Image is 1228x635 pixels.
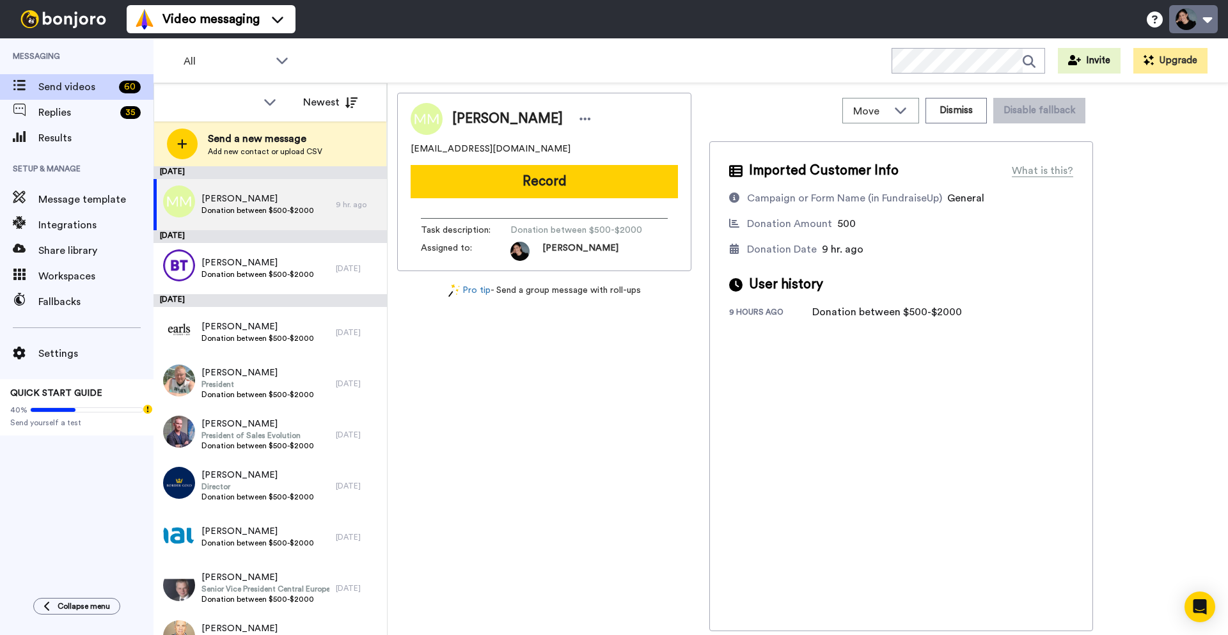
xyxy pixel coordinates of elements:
img: 581f6006-1dd0-4520-b972-a609242023eb.png [163,249,195,281]
span: General [947,193,984,203]
button: Upgrade [1133,48,1208,74]
button: Collapse menu [33,598,120,615]
div: Donation between $500-$2000 [812,304,962,320]
button: Invite [1058,48,1121,74]
div: Campaign or Form Name (in FundraiseUp) [747,191,942,206]
span: Donation between $500-$2000 [201,389,314,400]
div: Donation Amount [747,216,832,231]
div: [DATE] [336,532,381,542]
img: 55a59162-c3a2-4d21-991c-df59db280473.jpg [163,416,195,448]
span: 9 hr. ago [822,244,863,255]
button: Newest [294,90,367,115]
div: [DATE] [336,430,381,440]
img: vm-color.svg [134,9,155,29]
span: [PERSON_NAME] [542,242,618,261]
span: Donation between $500-$2000 [510,224,642,237]
div: [DATE] [336,327,381,338]
img: d74a3872-426d-440c-a75d-e8e0e8c79f49.jpg [163,569,195,601]
span: [PERSON_NAME] [201,192,314,205]
span: Workspaces [38,269,153,284]
span: Move [853,104,888,119]
div: Tooltip anchor [142,404,153,415]
span: [EMAIL_ADDRESS][DOMAIN_NAME] [411,143,571,155]
span: Collapse menu [58,601,110,611]
span: Video messaging [162,10,260,28]
span: [PERSON_NAME] [201,469,314,482]
button: Record [411,165,678,198]
span: Donation between $500-$2000 [201,538,314,548]
span: [PERSON_NAME] [201,366,314,379]
img: 4ee67e28-3f1c-48d7-963d-11e9f826bbd1.png [163,518,195,550]
span: Add new contact or upload CSV [208,146,322,157]
img: 26b558f9-f857-4f29-ba43-5b856dec13ac.png [163,467,195,499]
span: [PERSON_NAME] [201,571,329,584]
img: 1d5c50c5-2ae7-4eb5-b0d9-1a2b493974e3-1688598954.jpg [510,242,530,261]
span: Share library [38,243,153,258]
img: mm.png [163,185,195,217]
div: [DATE] [336,481,381,491]
span: Replies [38,105,115,120]
span: [PERSON_NAME] [201,418,314,430]
span: 500 [837,219,856,229]
div: [DATE] [336,263,381,274]
div: 60 [119,81,141,93]
div: [DATE] [336,379,381,389]
div: Donation Date [747,242,817,257]
img: bj-logo-header-white.svg [15,10,111,28]
span: Send a new message [208,131,322,146]
span: Donation between $500-$2000 [201,441,314,451]
span: Settings [38,346,153,361]
span: President of Sales Evolution [201,430,314,441]
span: 40% [10,405,28,415]
div: 35 [120,106,141,119]
div: 9 hr. ago [336,200,381,210]
div: [DATE] [336,583,381,593]
span: Task description : [421,224,510,237]
span: Integrations [38,217,153,233]
span: President [201,379,314,389]
span: Send yourself a test [10,418,143,428]
span: [PERSON_NAME] [201,525,314,538]
span: All [184,54,269,69]
div: [DATE] [153,166,387,179]
span: Director [201,482,314,492]
span: [PERSON_NAME] [201,320,314,333]
span: Donation between $500-$2000 [201,594,329,604]
span: Send videos [38,79,114,95]
span: Senior Vice President Central Europe [201,584,329,594]
img: Image of Matt Miller [411,103,443,135]
button: Disable fallback [993,98,1085,123]
button: Dismiss [925,98,987,123]
span: Donation between $500-$2000 [201,492,314,502]
span: Message template [38,192,153,207]
span: [PERSON_NAME] [452,109,563,129]
span: Fallbacks [38,294,153,310]
img: ea23d791-f4ee-43cd-804f-dd51f98738cb.png [163,313,195,345]
div: - Send a group message with roll-ups [397,284,691,297]
span: Results [38,130,153,146]
div: [DATE] [153,294,387,307]
div: Open Intercom Messenger [1185,592,1215,622]
div: What is this? [1012,163,1073,178]
span: Donation between $500-$2000 [201,269,314,279]
span: Assigned to: [421,242,510,261]
img: 89e80351-db5f-48de-9cbd-a2ddb1548170.jpg [163,365,195,396]
span: [PERSON_NAME] [201,256,314,269]
span: Imported Customer Info [749,161,899,180]
span: QUICK START GUIDE [10,389,102,398]
span: User history [749,275,823,294]
span: [PERSON_NAME] [201,622,314,635]
div: 9 hours ago [729,307,812,320]
a: Pro tip [448,284,491,297]
img: magic-wand.svg [448,284,460,297]
span: Donation between $500-$2000 [201,205,314,216]
span: Donation between $500-$2000 [201,333,314,343]
div: [DATE] [153,230,387,243]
